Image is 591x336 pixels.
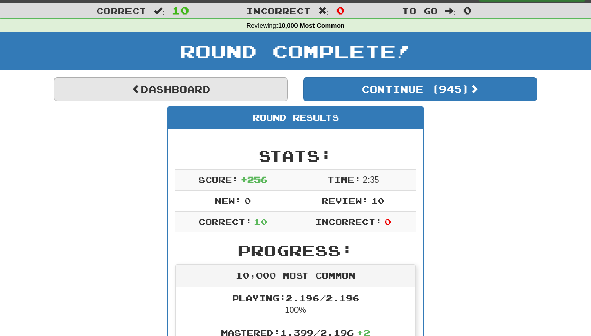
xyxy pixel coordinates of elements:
[215,195,242,205] span: New:
[384,216,391,226] span: 0
[154,7,165,15] span: :
[54,77,288,101] a: Dashboard
[254,216,267,226] span: 10
[198,216,252,226] span: Correct:
[176,265,415,287] div: 10,000 Most Common
[322,195,368,205] span: Review:
[278,22,344,29] strong: 10,000 Most Common
[96,6,146,16] span: Correct
[336,4,345,16] span: 0
[244,195,251,205] span: 0
[402,6,438,16] span: To go
[4,41,587,62] h1: Round Complete!
[175,242,416,259] h2: Progress:
[315,216,382,226] span: Incorrect:
[363,175,379,184] span: 2 : 35
[246,6,311,16] span: Incorrect
[463,4,472,16] span: 0
[303,77,537,101] button: Continue (945)
[176,287,415,322] li: 100%
[371,195,384,205] span: 10
[327,174,361,184] span: Time:
[172,4,189,16] span: 10
[232,293,359,303] span: Playing: 2.196 / 2.196
[198,174,238,184] span: Score:
[175,147,416,164] h2: Stats:
[241,174,267,184] span: + 256
[445,7,456,15] span: :
[318,7,329,15] span: :
[168,107,423,129] div: Round Results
